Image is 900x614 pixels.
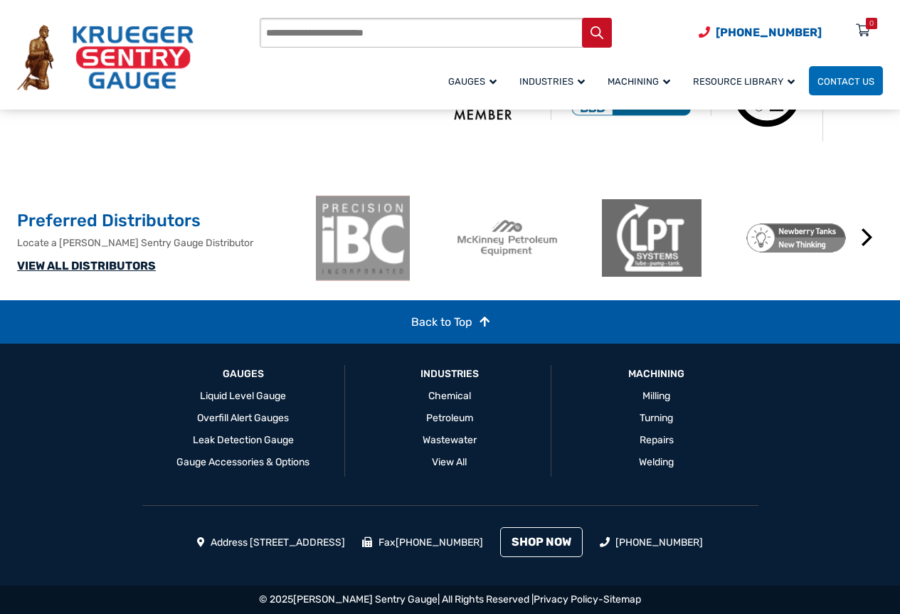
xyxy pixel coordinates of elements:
img: McKinney Petroleum Equipment [457,196,557,281]
a: Industries [420,367,479,381]
a: Machining [628,367,684,381]
img: LPT [602,196,702,281]
a: Industries [511,64,599,97]
a: Gauges [440,64,511,97]
span: Gauges [448,76,497,87]
a: Privacy Policy [534,593,598,605]
button: Next [853,223,882,252]
a: Machining [599,64,684,97]
span: [PHONE_NUMBER] [716,26,822,39]
a: Gauge Accessories & Options [176,456,309,468]
button: 1 of 2 [566,290,580,304]
a: Phone Number (920) 434-8860 [699,23,822,41]
a: Milling [642,390,670,402]
a: [PHONE_NUMBER] [615,536,703,549]
li: Fax [362,535,483,550]
a: Overfill Alert Gauges [197,412,289,424]
a: Chemical [428,390,471,402]
a: SHOP NOW [500,527,583,557]
a: View All [432,456,467,468]
img: Newberry Tanks [746,196,846,281]
span: Machining [608,76,670,87]
button: 3 of 2 [608,290,623,304]
a: Welding [639,456,674,468]
a: Repairs [640,434,674,446]
img: ibc-logo [313,196,413,281]
a: Contact Us [809,66,883,95]
a: Petroleum [426,412,473,424]
a: GAUGES [223,367,264,381]
a: Leak Detection Gauge [193,434,294,446]
a: Turning [640,412,673,424]
span: Contact Us [817,76,874,87]
span: Resource Library [693,76,795,87]
div: 0 [869,18,874,29]
button: 2 of 2 [587,290,601,304]
li: Address [STREET_ADDRESS] [197,535,346,550]
a: Liquid Level Gauge [200,390,286,402]
a: Resource Library [684,64,809,97]
h2: Preferred Distributors [17,210,306,233]
a: Sitemap [603,593,641,605]
p: Locate a [PERSON_NAME] Sentry Gauge Distributor [17,235,306,250]
a: Wastewater [423,434,477,446]
a: [PERSON_NAME] Sentry Gauge [293,593,438,605]
img: Krueger Sentry Gauge [17,25,194,90]
a: VIEW ALL DISTRIBUTORS [17,259,156,272]
span: Industries [519,76,585,87]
